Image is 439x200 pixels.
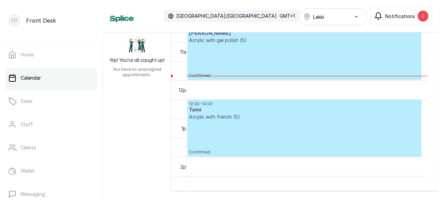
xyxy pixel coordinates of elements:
[418,11,428,22] div: 2
[21,75,41,81] p: Calendar
[176,13,277,19] p: [GEOGRAPHIC_DATA]/[GEOGRAPHIC_DATA]
[5,138,97,157] a: Clients
[189,114,420,120] p: Acrylic with french (S)
[109,57,165,64] h2: Yay! You’re all caught up!
[180,125,191,132] div: 1pm
[21,168,35,174] p: Wallet
[21,121,33,128] p: Staff
[189,149,420,155] span: Confirmed
[177,86,191,94] div: 12pm
[107,67,167,78] p: You have no unassigned appointments.
[179,163,191,170] div: 2pm
[5,92,97,111] a: Sales
[189,73,420,78] span: Confirmed
[21,144,36,151] p: Clients
[26,16,56,25] p: Front Desk
[21,98,33,105] p: Sales
[5,161,97,181] a: Wallet
[189,101,420,107] p: 12:30 - 14:00
[5,45,97,64] a: Home
[21,51,34,58] p: Home
[21,191,45,198] p: Messaging
[370,7,432,25] button: Notifications2
[5,115,97,134] a: Staff
[189,37,420,44] p: Acrylic with gel polish (S)
[189,107,420,114] h3: Tomi
[313,13,324,21] span: Lekki
[179,48,191,55] div: 11am
[11,17,17,24] p: FD
[385,13,415,20] span: Notifications
[189,30,420,37] h3: [PERSON_NAME]
[5,68,97,88] a: Calendar
[299,8,368,25] button: Lekki
[280,13,295,19] p: GMT+1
